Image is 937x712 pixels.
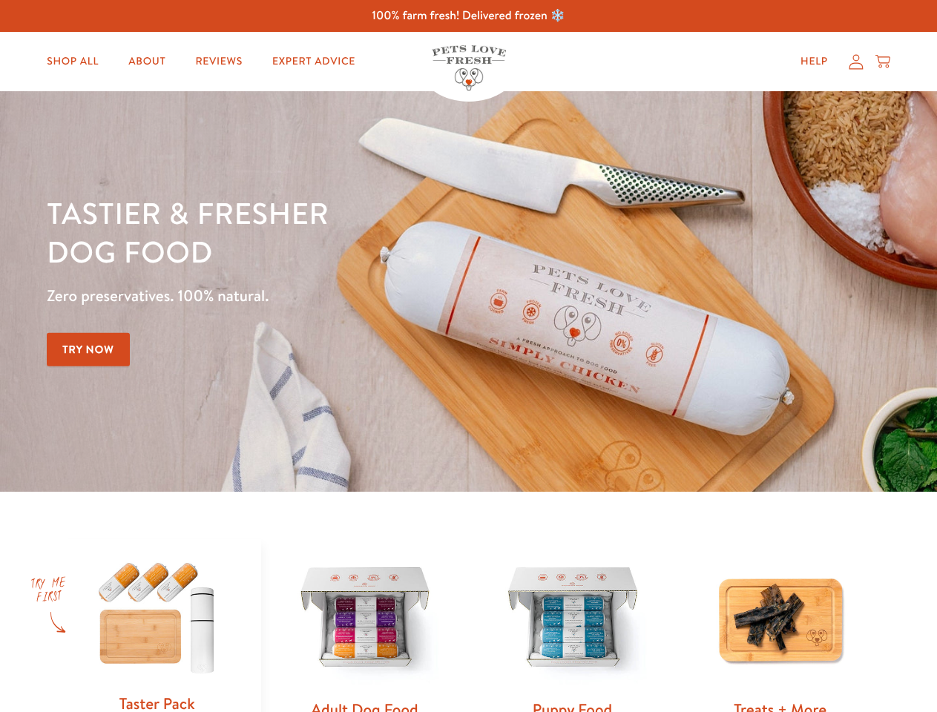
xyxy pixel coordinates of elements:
img: Pets Love Fresh [432,45,506,90]
a: Shop All [35,47,111,76]
p: Zero preservatives. 100% natural. [47,283,609,309]
a: Reviews [183,47,254,76]
a: Expert Advice [260,47,367,76]
h1: Tastier & fresher dog food [47,194,609,271]
a: About [116,47,177,76]
a: Try Now [47,333,130,366]
a: Help [789,47,840,76]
